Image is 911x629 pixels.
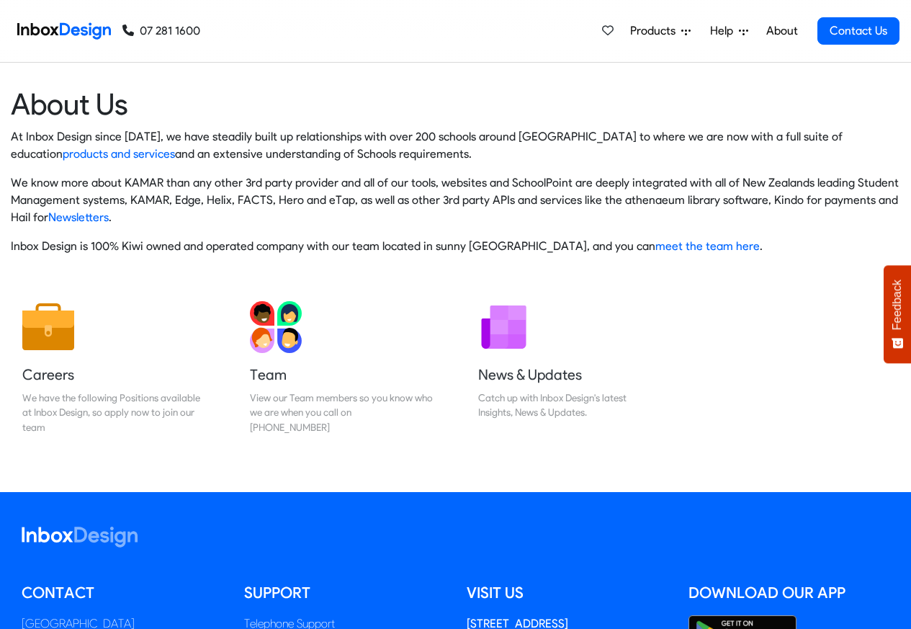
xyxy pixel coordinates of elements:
img: 2022_01_13_icon_job.svg [22,301,74,353]
a: About [762,17,802,45]
h5: Contact [22,582,223,604]
a: Careers We have the following Positions available at Inbox Design, so apply now to join our team [11,290,217,446]
a: Newsletters [48,210,109,224]
a: News & Updates Catch up with Inbox Design's latest Insights, News & Updates. [467,290,673,446]
a: Help [704,17,754,45]
a: Products [624,17,696,45]
div: View our Team members so you know who we are when you call on [PHONE_NUMBER] [250,391,433,434]
h5: Team [250,365,433,385]
img: 2022_01_13_icon_team.svg [250,301,302,353]
img: 2022_01_12_icon_newsletter.svg [478,301,530,353]
p: We know more about KAMAR than any other 3rd party provider and all of our tools, websites and Sch... [11,174,900,226]
span: Products [630,22,681,40]
h5: Visit us [467,582,668,604]
p: Inbox Design is 100% Kiwi owned and operated company with our team located in sunny [GEOGRAPHIC_D... [11,238,900,255]
p: At Inbox Design since [DATE], we have steadily built up relationships with over 200 schools aroun... [11,128,900,163]
h5: Download our App [688,582,889,604]
a: Team View our Team members so you know who we are when you call on [PHONE_NUMBER] [238,290,444,446]
a: Contact Us [817,17,899,45]
a: 07 281 1600 [122,22,200,40]
a: meet the team here [655,239,760,253]
span: Help [710,22,739,40]
a: products and services [63,147,175,161]
heading: About Us [11,86,900,122]
div: We have the following Positions available at Inbox Design, so apply now to join our team [22,391,205,434]
h5: Careers [22,365,205,385]
button: Feedback - Show survey [884,265,911,363]
h5: Support [244,582,445,604]
h5: News & Updates [478,365,661,385]
span: Feedback [891,280,904,330]
img: logo_inboxdesign_white.svg [22,527,138,548]
div: Catch up with Inbox Design's latest Insights, News & Updates. [478,391,661,420]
